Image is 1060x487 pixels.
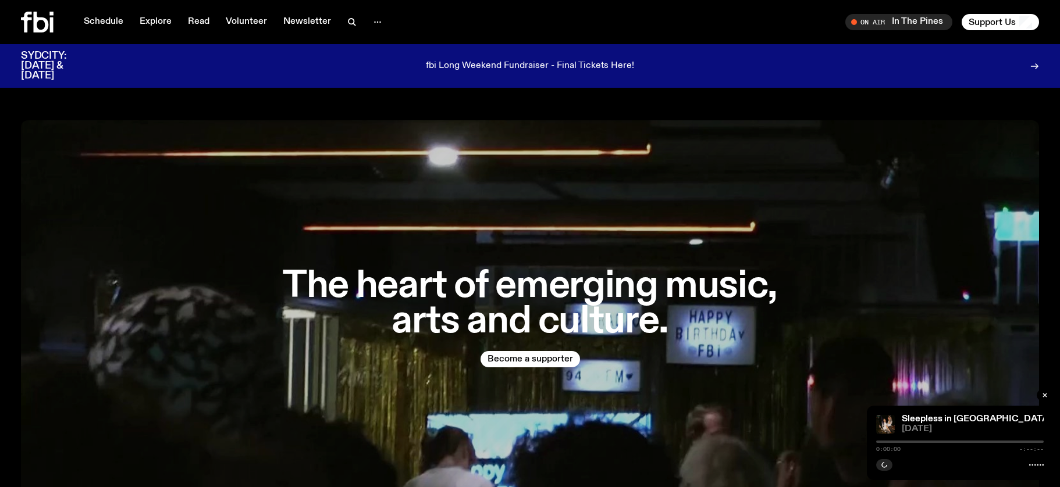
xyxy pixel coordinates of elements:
span: [DATE] [902,425,1044,434]
button: Become a supporter [481,351,580,367]
p: fbi Long Weekend Fundraiser - Final Tickets Here! [426,61,634,71]
img: Marcus Whale is on the left, bent to his knees and arching back with a gleeful look his face He i... [876,415,895,434]
span: -:--:-- [1019,446,1044,452]
a: Newsletter [276,14,338,30]
button: On AirIn The Pines [845,14,952,30]
h3: SYDCITY: [DATE] & [DATE] [21,51,95,81]
a: Volunteer [219,14,274,30]
h1: The heart of emerging music, arts and culture. [269,268,791,339]
a: Sleepless in [GEOGRAPHIC_DATA] [902,414,1051,424]
span: Support Us [969,17,1016,27]
a: Explore [133,14,179,30]
a: Schedule [77,14,130,30]
span: 0:00:00 [876,446,901,452]
a: Read [181,14,216,30]
button: Support Us [962,14,1039,30]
